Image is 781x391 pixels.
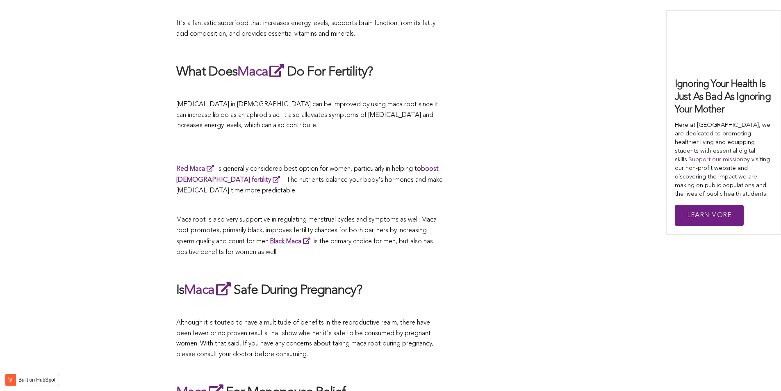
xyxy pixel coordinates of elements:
[176,166,217,172] a: Red Maca
[270,238,301,245] strong: Black Maca
[176,20,435,37] span: It's a fantastic superfood that increases energy levels, supports brain function from its fatty a...
[176,281,443,300] h2: Is Safe During Pregnancy?
[15,375,59,385] label: Built on HubSpot
[176,320,433,358] span: Although it's touted to have a multitude of benefits in the reproductive realm, there have been f...
[184,284,234,297] a: Maca
[675,205,744,226] a: Learn More
[176,62,443,81] h2: What Does Do For Fertility?
[237,66,287,79] a: Maca
[176,217,437,256] span: Maca root is also very supportive in regulating menstrual cycles and symptoms as well. Maca root ...
[176,101,438,129] span: [MEDICAL_DATA] in [DEMOGRAPHIC_DATA] can be improved by using maca root since it can increase lib...
[176,166,443,194] span: is generally considered best option for women, particularly in helping to . The nutrients balance...
[5,375,15,385] img: HubSpot sprocket logo
[176,166,205,172] strong: Red Maca
[270,238,314,245] a: Black Maca
[5,374,59,386] button: Built on HubSpot
[740,352,781,391] iframe: Chat Widget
